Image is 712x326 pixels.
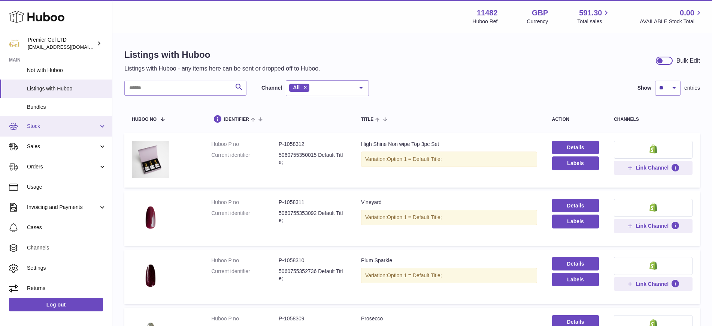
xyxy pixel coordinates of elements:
[532,8,548,18] strong: GBP
[577,8,610,25] a: 591.30 Total sales
[279,268,346,282] dd: 5060755352736 Default Title;
[279,210,346,224] dd: 5060755353092 Default Title;
[676,57,700,65] div: Bulk Edit
[293,84,300,90] span: All
[577,18,610,25] span: Total sales
[27,104,106,111] span: Bundles
[552,273,599,286] button: Labels
[387,272,442,278] span: Option 1 = Default Title;
[27,224,106,231] span: Cases
[361,257,537,264] div: Plum Sparkle
[132,257,169,294] img: Plum Sparkle
[640,8,703,25] a: 0.00 AVAILABLE Stock Total
[614,161,693,174] button: Link Channel
[680,8,694,18] span: 0.00
[473,18,498,25] div: Huboo Ref
[387,214,442,220] span: Option 1 = Default Title;
[27,204,99,211] span: Invoicing and Payments
[211,268,279,282] dt: Current identifier
[684,84,700,92] span: entries
[261,84,282,92] label: Channel
[361,268,537,283] div: Variation:
[552,257,599,270] a: Details
[124,65,320,73] p: Listings with Huboo - any items here can be sent or dropped off to Huboo.
[279,257,346,264] dd: P-1058310
[27,123,99,130] span: Stock
[28,44,110,50] span: [EMAIL_ADDRESS][DOMAIN_NAME]
[211,141,279,148] dt: Huboo P no
[224,117,249,122] span: identifier
[27,264,106,272] span: Settings
[614,277,693,291] button: Link Channel
[614,219,693,233] button: Link Channel
[637,84,651,92] label: Show
[27,143,99,150] span: Sales
[636,164,669,171] span: Link Channel
[361,315,537,322] div: Prosecco
[640,18,703,25] span: AVAILABLE Stock Total
[649,261,657,270] img: shopify-small.png
[279,315,346,322] dd: P-1058309
[211,210,279,224] dt: Current identifier
[649,203,657,212] img: shopify-small.png
[211,152,279,166] dt: Current identifier
[279,152,346,166] dd: 5060755350015 Default Title;
[211,257,279,264] dt: Huboo P no
[279,141,346,148] dd: P-1058312
[636,281,669,287] span: Link Channel
[124,49,320,61] h1: Listings with Huboo
[552,117,599,122] div: action
[27,163,99,170] span: Orders
[361,141,537,148] div: High Shine Non wipe Top 3pc Set
[361,117,373,122] span: title
[9,298,103,311] a: Log out
[387,156,442,162] span: Option 1 = Default Title;
[132,117,157,122] span: Huboo no
[279,199,346,206] dd: P-1058311
[361,199,537,206] div: Vineyard
[552,156,599,170] button: Labels
[132,199,169,236] img: Vineyard
[27,85,106,92] span: Listings with Huboo
[27,183,106,191] span: Usage
[28,36,95,51] div: Premier Gel LTD
[27,285,106,292] span: Returns
[211,199,279,206] dt: Huboo P no
[27,67,106,74] span: Not with Huboo
[27,244,106,251] span: Channels
[211,315,279,322] dt: Huboo P no
[527,18,548,25] div: Currency
[132,141,169,178] img: High Shine Non wipe Top 3pc Set
[649,144,657,153] img: shopify-small.png
[552,215,599,228] button: Labels
[579,8,602,18] span: 591.30
[361,210,537,225] div: Variation:
[552,199,599,212] a: Details
[477,8,498,18] strong: 11482
[614,117,693,122] div: channels
[552,141,599,154] a: Details
[636,222,669,229] span: Link Channel
[9,38,20,49] img: internalAdmin-11482@internal.huboo.com
[361,152,537,167] div: Variation:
